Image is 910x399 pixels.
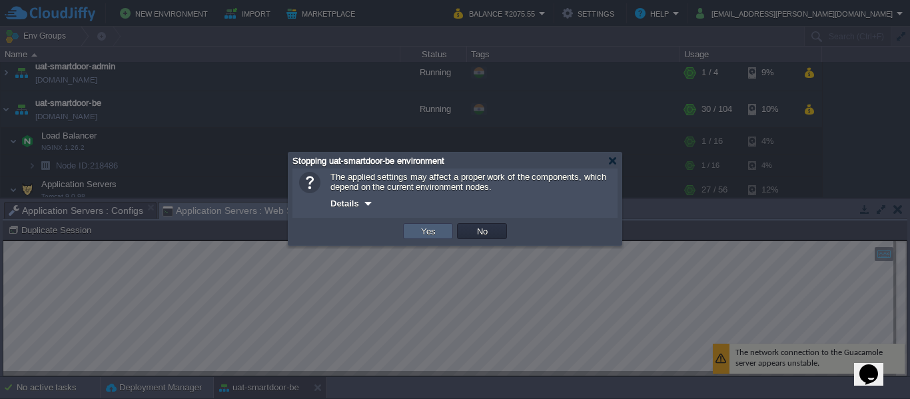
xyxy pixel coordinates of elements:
[854,346,897,386] iframe: chat widget
[292,156,444,166] span: Stopping uat-smartdoor-be environment
[330,172,606,192] span: The applied settings may affect a proper work of the components, which depend on the current envi...
[417,225,440,237] button: Yes
[473,225,492,237] button: No
[330,199,359,208] span: Details
[709,103,901,133] div: The network connection to the Guacamole server appears unstable.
